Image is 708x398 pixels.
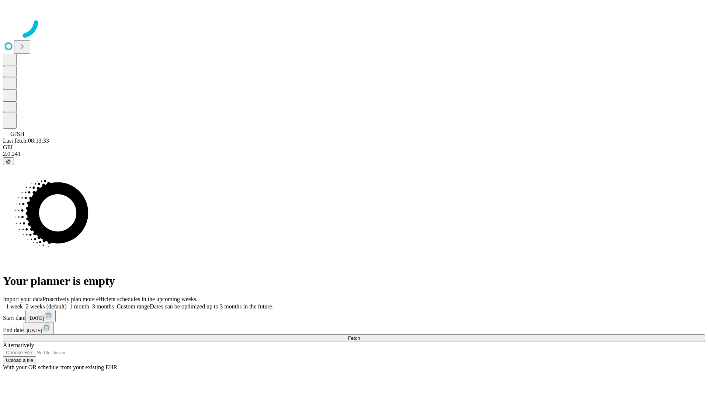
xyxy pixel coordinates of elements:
[150,303,273,310] span: Dates can be optimized up to 3 months in the future.
[6,303,23,310] span: 1 week
[3,322,705,334] div: End date
[117,303,150,310] span: Custom range
[3,334,705,342] button: Fetch
[3,137,49,144] span: Last fetch: 08:13:33
[26,303,67,310] span: 2 weeks (default)
[3,157,14,165] button: @
[43,296,198,302] span: Proactively plan more efficient schedules in the upcoming weeks.
[70,303,89,310] span: 1 month
[348,335,360,341] span: Fetch
[3,310,705,322] div: Start date
[3,296,43,302] span: Import your data
[3,342,34,348] span: Alternatively
[92,303,114,310] span: 3 months
[3,144,705,151] div: GEI
[10,131,24,137] span: GJSH
[24,322,54,334] button: [DATE]
[3,364,117,370] span: With your OR schedule from your existing EHR
[3,151,705,157] div: 2.0.241
[25,310,56,322] button: [DATE]
[3,356,36,364] button: Upload a file
[3,274,705,288] h1: Your planner is empty
[28,315,44,321] span: [DATE]
[27,328,42,333] span: [DATE]
[6,158,11,164] span: @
